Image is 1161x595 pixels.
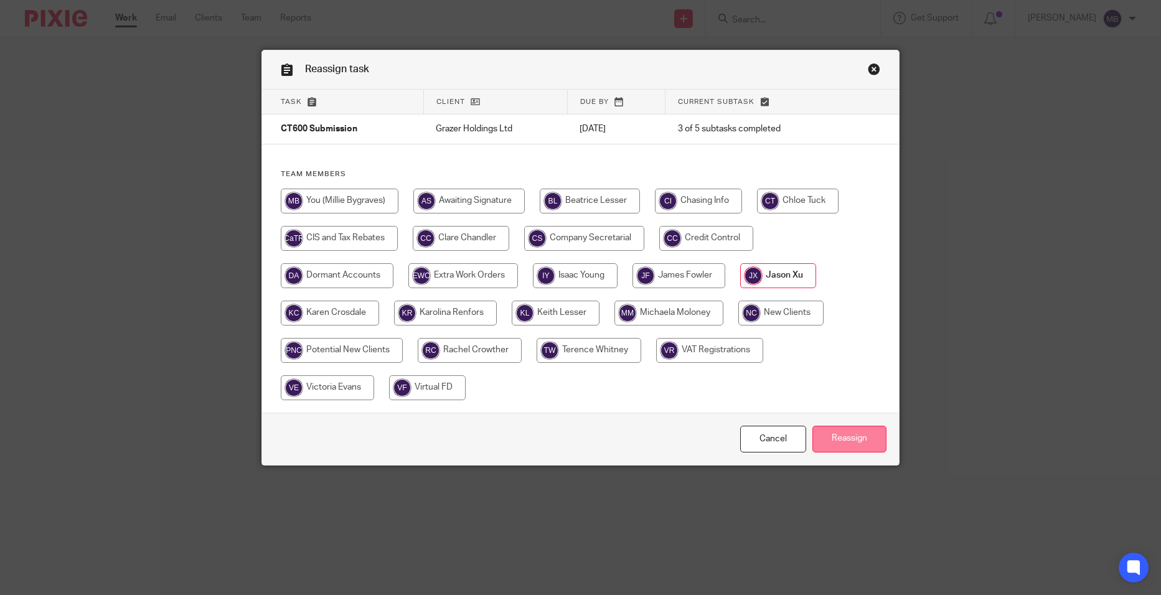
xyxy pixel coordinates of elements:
span: Reassign task [305,64,369,74]
span: Task [281,98,302,105]
p: [DATE] [580,123,652,135]
span: Current subtask [678,98,754,105]
input: Reassign [812,426,886,452]
span: Due by [580,98,609,105]
span: Client [436,98,465,105]
a: Close this dialog window [868,63,880,80]
a: Close this dialog window [740,426,806,452]
p: Grazer Holdings Ltd [436,123,555,135]
span: CT600 Submission [281,125,357,134]
td: 3 of 5 subtasks completed [665,115,847,144]
h4: Team members [281,169,881,179]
